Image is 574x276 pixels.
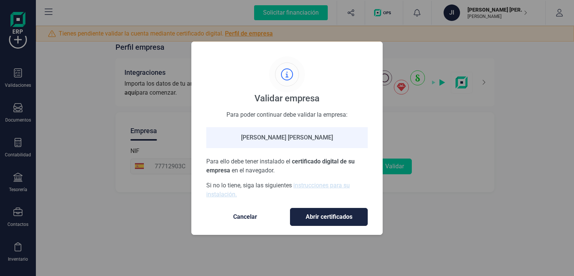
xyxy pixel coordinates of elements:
button: Cancelar [206,208,284,226]
p: Para ello debe tener instalado el en el navegador. [206,157,368,175]
p: Si no lo tiene, siga las siguientes [206,181,368,199]
div: [PERSON_NAME] [PERSON_NAME] [206,127,368,148]
a: instrucciones para su instalación. [206,182,350,198]
button: Abrir certificados [290,208,368,226]
span: Cancelar [214,212,277,221]
div: Validar empresa [254,92,320,104]
span: Abrir certificados [298,212,360,221]
span: certificado digital de su empresa [206,158,355,174]
div: Para poder continuar debe validar la empresa: [206,110,368,118]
